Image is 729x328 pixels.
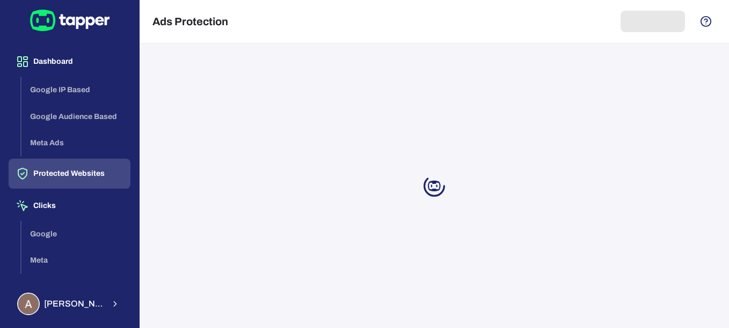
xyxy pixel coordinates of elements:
img: Ahmed Sobih [18,294,39,314]
a: Protected Websites [9,168,130,177]
button: Clicks [9,191,130,221]
button: Ahmed Sobih[PERSON_NAME] Sobih [9,288,130,319]
a: Clicks [9,200,130,210]
h5: Ads Protection [152,15,228,28]
button: Dashboard [9,47,130,77]
button: Protected Websites [9,159,130,189]
span: [PERSON_NAME] Sobih [44,299,104,309]
a: Dashboard [9,56,130,65]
